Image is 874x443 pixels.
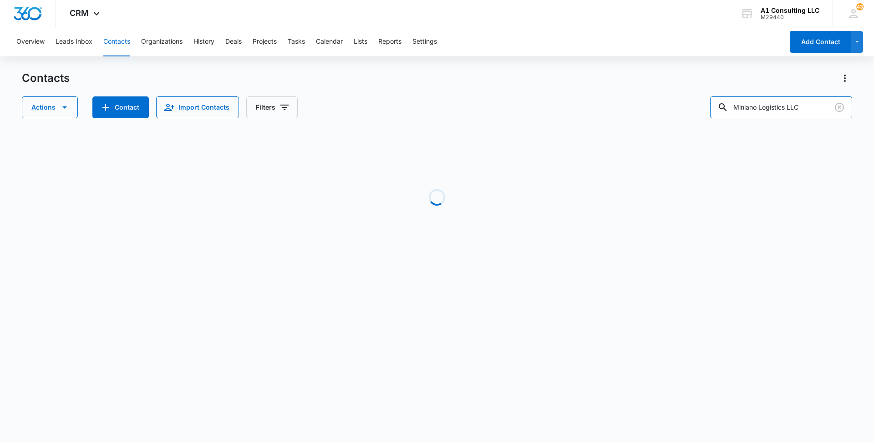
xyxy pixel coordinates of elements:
[92,96,149,118] button: Add Contact
[856,3,864,10] span: 43
[288,27,305,56] button: Tasks
[761,7,819,14] div: account name
[790,31,851,53] button: Add Contact
[225,27,242,56] button: Deals
[70,8,89,18] span: CRM
[838,71,852,86] button: Actions
[103,27,130,56] button: Contacts
[16,27,45,56] button: Overview
[710,96,852,118] input: Search Contacts
[141,27,183,56] button: Organizations
[22,71,70,85] h1: Contacts
[761,14,819,20] div: account id
[156,96,239,118] button: Import Contacts
[832,100,847,115] button: Clear
[22,96,78,118] button: Actions
[193,27,214,56] button: History
[56,27,92,56] button: Leads Inbox
[246,96,298,118] button: Filters
[253,27,277,56] button: Projects
[354,27,367,56] button: Lists
[412,27,437,56] button: Settings
[316,27,343,56] button: Calendar
[378,27,401,56] button: Reports
[856,3,864,10] div: notifications count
